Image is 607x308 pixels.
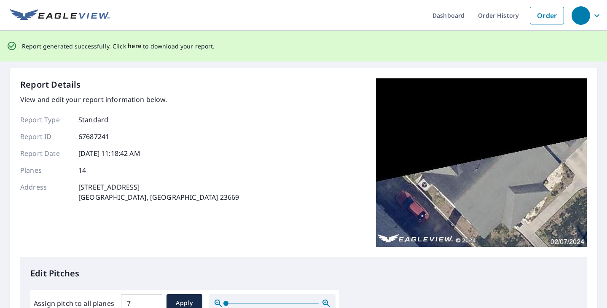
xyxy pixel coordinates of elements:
img: Top image [376,78,587,247]
p: Report Type [20,115,71,125]
button: here [128,41,142,51]
a: Order [530,7,564,24]
img: EV Logo [10,9,110,22]
p: View and edit your report information below. [20,94,239,104]
p: Report Date [20,148,71,158]
p: 14 [78,165,86,175]
p: Planes [20,165,71,175]
p: [DATE] 11:18:42 AM [78,148,140,158]
p: Report generated successfully. Click to download your report. [22,41,215,51]
p: Standard [78,115,108,125]
p: 67687241 [78,131,109,142]
p: Edit Pitches [30,267,577,280]
p: Address [20,182,71,202]
p: [STREET_ADDRESS] [GEOGRAPHIC_DATA], [GEOGRAPHIC_DATA] 23669 [78,182,239,202]
p: Report Details [20,78,81,91]
p: Report ID [20,131,71,142]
